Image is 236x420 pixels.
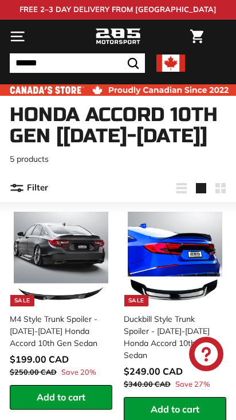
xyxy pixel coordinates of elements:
span: $250.00 CAD [10,367,57,376]
button: Filter [10,174,48,202]
p: FREE 2–3 DAY DELIVERY FROM [GEOGRAPHIC_DATA] [19,4,217,15]
span: $199.00 CAD [10,353,69,365]
span: $340.00 CAD [124,379,171,388]
span: $249.00 CAD [124,365,183,377]
span: Save 27% [175,379,210,390]
span: Add to cart [37,391,85,403]
a: Sale M4 Style Trunk Spoiler - [DATE]-[DATE] Honda Accord 10th Gen Sedan Save 20% [10,208,112,385]
a: Cart [184,20,209,53]
a: Sale Duckbill Style Trunk Spoiler - [DATE]-[DATE] Honda Accord 10th Gen Sedan Save 27% [124,208,226,397]
div: Duckbill Style Trunk Spoiler - [DATE]-[DATE] Honda Accord 10th Gen Sedan [124,313,219,361]
p: 5 products [10,153,226,165]
div: Sale [10,295,34,306]
button: Add to cart [10,385,112,410]
div: Sale [124,295,148,306]
img: Logo_285_Motorsport_areodynamics_components [95,27,141,46]
input: Search [10,53,145,73]
div: M4 Style Trunk Spoiler - [DATE]-[DATE] Honda Accord 10th Gen Sedan [10,313,105,349]
h1: Honda Accord 10th Gen [[DATE]-[DATE]] [10,104,226,147]
inbox-online-store-chat: Shopify online store chat [186,337,227,374]
span: Add to cart [151,403,199,415]
span: Save 20% [61,367,96,378]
